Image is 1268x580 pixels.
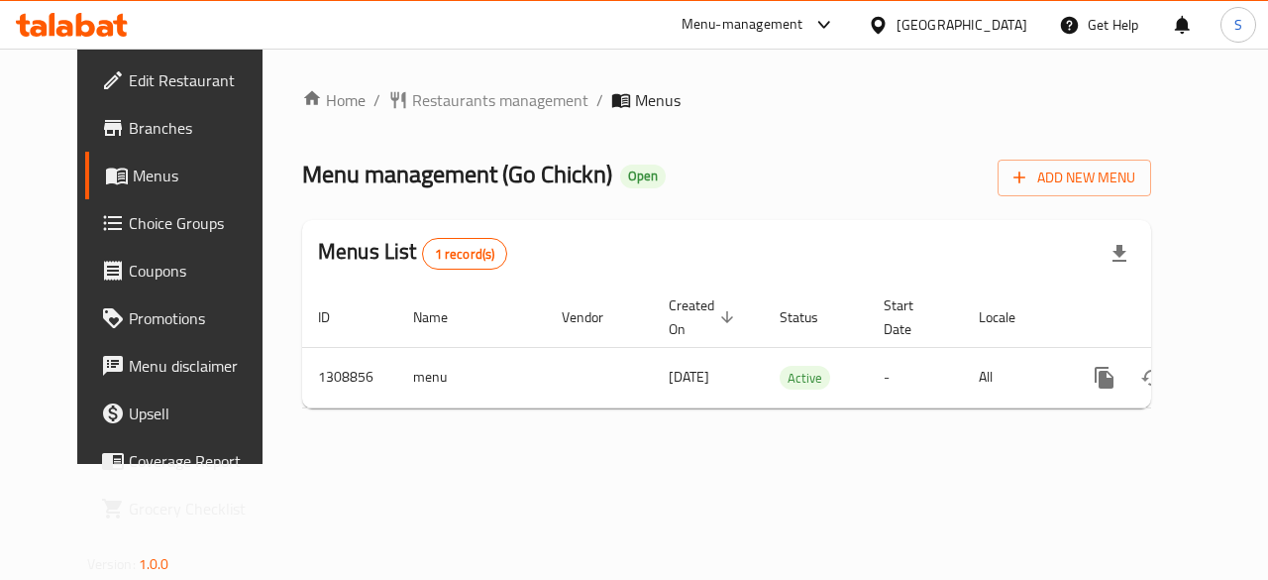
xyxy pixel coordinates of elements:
[302,88,366,112] a: Home
[129,402,273,425] span: Upsell
[562,305,629,329] span: Vendor
[1234,14,1242,36] span: S
[1081,354,1128,402] button: more
[620,168,666,184] span: Open
[963,347,1065,407] td: All
[85,57,289,104] a: Edit Restaurant
[397,347,546,407] td: menu
[129,497,273,521] span: Grocery Checklist
[1013,166,1135,190] span: Add New Menu
[884,293,939,341] span: Start Date
[780,367,830,390] span: Active
[133,164,273,187] span: Menus
[318,237,507,270] h2: Menus List
[897,14,1027,36] div: [GEOGRAPHIC_DATA]
[780,305,844,329] span: Status
[669,364,709,390] span: [DATE]
[85,390,289,437] a: Upsell
[1128,354,1176,402] button: Change Status
[413,305,474,329] span: Name
[139,551,169,577] span: 1.0.0
[129,354,273,378] span: Menu disclaimer
[129,211,273,235] span: Choice Groups
[780,366,830,390] div: Active
[129,116,273,140] span: Branches
[85,247,289,294] a: Coupons
[85,485,289,532] a: Grocery Checklist
[620,165,666,188] div: Open
[412,88,588,112] span: Restaurants management
[979,305,1041,329] span: Locale
[129,259,273,283] span: Coupons
[129,449,273,473] span: Coverage Report
[318,305,356,329] span: ID
[868,347,963,407] td: -
[669,293,740,341] span: Created On
[129,68,273,92] span: Edit Restaurant
[635,88,681,112] span: Menus
[373,88,380,112] li: /
[998,160,1151,196] button: Add New Menu
[129,306,273,330] span: Promotions
[682,13,803,37] div: Menu-management
[302,88,1151,112] nav: breadcrumb
[85,152,289,199] a: Menus
[85,104,289,152] a: Branches
[85,199,289,247] a: Choice Groups
[302,152,612,196] span: Menu management ( Go Chickn )
[1096,230,1143,278] div: Export file
[422,238,508,270] div: Total records count
[85,294,289,342] a: Promotions
[302,347,397,407] td: 1308856
[388,88,588,112] a: Restaurants management
[423,245,507,264] span: 1 record(s)
[596,88,603,112] li: /
[85,342,289,390] a: Menu disclaimer
[85,437,289,485] a: Coverage Report
[87,551,136,577] span: Version:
